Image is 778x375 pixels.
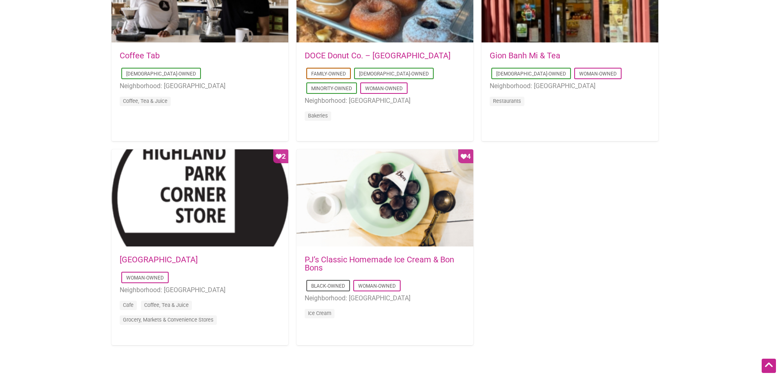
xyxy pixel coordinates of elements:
[144,302,189,308] a: Coffee, Tea & Juice
[120,51,160,60] a: Coffee Tab
[490,81,650,91] li: Neighborhood: [GEOGRAPHIC_DATA]
[123,302,134,308] a: Cafe
[311,86,352,91] a: Minority-Owned
[762,359,776,373] div: Scroll Back to Top
[311,71,346,77] a: Family-Owned
[365,86,403,91] a: Woman-Owned
[490,51,560,60] a: Gion Banh Mi & Tea
[579,71,617,77] a: Woman-Owned
[305,95,465,106] li: Neighborhood: [GEOGRAPHIC_DATA]
[123,317,214,323] a: Grocery, Markets & Convenience Stores
[120,81,280,91] li: Neighborhood: [GEOGRAPHIC_DATA]
[308,113,328,119] a: Bakeries
[120,285,280,295] li: Neighborhood: [GEOGRAPHIC_DATA]
[126,71,196,77] a: [DEMOGRAPHIC_DATA]-Owned
[493,98,521,104] a: Restaurants
[120,255,198,264] a: [GEOGRAPHIC_DATA]
[496,71,566,77] a: [DEMOGRAPHIC_DATA]-Owned
[358,283,396,289] a: Woman-Owned
[123,98,167,104] a: Coffee, Tea & Juice
[311,283,345,289] a: Black-Owned
[359,71,429,77] a: [DEMOGRAPHIC_DATA]-Owned
[126,275,164,281] a: Woman-Owned
[308,310,331,316] a: Ice Cream
[305,255,454,273] a: PJ’s Classic Homemade Ice Cream & Bon Bons
[305,293,465,304] li: Neighborhood: [GEOGRAPHIC_DATA]
[305,51,450,60] a: DOCE Donut Co. – [GEOGRAPHIC_DATA]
